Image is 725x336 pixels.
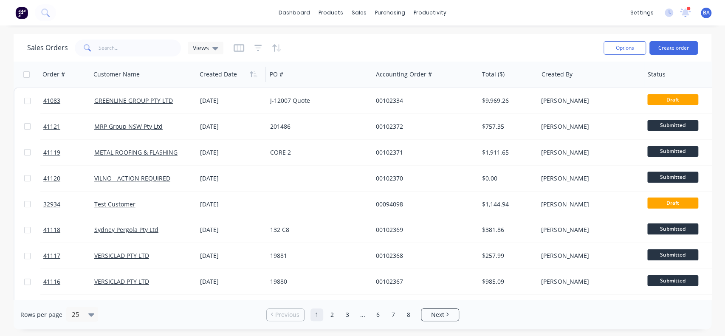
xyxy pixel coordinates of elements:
[647,198,698,208] span: Draft
[200,226,263,234] div: [DATE]
[15,6,28,19] img: Factory
[647,146,698,157] span: Submitted
[376,226,470,234] div: 00102369
[94,148,178,156] a: METAL ROOFING & FLASHING
[270,277,364,286] div: 19880
[647,120,698,131] span: Submitted
[647,94,698,105] span: Draft
[647,249,698,260] span: Submitted
[193,43,209,52] span: Views
[200,174,263,183] div: [DATE]
[542,70,573,79] div: Created By
[43,166,94,191] a: 41120
[43,192,94,217] a: 32934
[99,40,181,56] input: Search...
[376,200,470,209] div: 00094098
[647,223,698,234] span: Submitted
[376,96,470,105] div: 00102334
[43,174,60,183] span: 41120
[482,122,532,131] div: $757.35
[541,122,635,131] div: [PERSON_NAME]
[27,44,68,52] h1: Sales Orders
[43,114,94,139] a: 41121
[263,308,463,321] ul: Pagination
[376,174,470,183] div: 00102370
[482,96,532,105] div: $9,969.26
[376,70,432,79] div: Accounting Order #
[43,251,60,260] span: 41117
[94,251,149,260] a: VERSICLAD PTY LTD
[482,251,532,260] div: $257.99
[94,277,149,285] a: VERSICLAD PTY LTD
[647,172,698,182] span: Submitted
[93,70,140,79] div: Customer Name
[200,96,263,105] div: [DATE]
[541,200,635,209] div: [PERSON_NAME]
[43,200,60,209] span: 32934
[409,6,451,19] div: productivity
[43,226,60,234] span: 41118
[431,311,444,319] span: Next
[402,308,415,321] a: Page 8
[270,251,364,260] div: 19881
[275,311,299,319] span: Previous
[43,96,60,105] span: 41083
[376,277,470,286] div: 00102367
[200,200,263,209] div: [DATE]
[482,277,532,286] div: $985.09
[347,6,371,19] div: sales
[42,70,65,79] div: Order #
[371,6,409,19] div: purchasing
[541,226,635,234] div: [PERSON_NAME]
[341,308,354,321] a: Page 3
[200,277,263,286] div: [DATE]
[482,226,532,234] div: $381.86
[626,6,658,19] div: settings
[43,217,94,243] a: 41118
[270,148,364,157] div: CORE 2
[604,41,646,55] button: Options
[43,277,60,286] span: 41116
[541,148,635,157] div: [PERSON_NAME]
[376,251,470,260] div: 00102368
[482,148,532,157] div: $1,911.65
[541,251,635,260] div: [PERSON_NAME]
[20,311,62,319] span: Rows per page
[482,70,505,79] div: Total ($)
[649,41,698,55] button: Create order
[43,140,94,165] a: 41119
[376,122,470,131] div: 00102372
[703,9,710,17] span: BA
[43,148,60,157] span: 41119
[94,174,170,182] a: VILNO - ACTION REQUIRED
[270,122,364,131] div: 201486
[43,243,94,268] a: 41117
[200,122,263,131] div: [DATE]
[94,226,158,234] a: Sydney Pergola Pty Ltd
[267,311,304,319] a: Previous page
[541,277,635,286] div: [PERSON_NAME]
[482,174,532,183] div: $0.00
[376,148,470,157] div: 00102371
[647,275,698,286] span: Submitted
[270,70,283,79] div: PO #
[270,226,364,234] div: 132 C8
[326,308,339,321] a: Page 2
[372,308,384,321] a: Page 6
[482,200,532,209] div: $1,144.94
[314,6,347,19] div: products
[270,96,364,105] div: J-12007 Quote
[200,251,263,260] div: [DATE]
[200,148,263,157] div: [DATE]
[541,174,635,183] div: [PERSON_NAME]
[387,308,400,321] a: Page 7
[94,122,163,130] a: MRP Group NSW Pty Ltd
[541,96,635,105] div: [PERSON_NAME]
[648,70,666,79] div: Status
[43,122,60,131] span: 41121
[94,200,135,208] a: Test Customer
[356,308,369,321] a: Jump forward
[94,96,173,104] a: GREENLINE GROUP PTY LTD
[310,308,323,321] a: Page 1 is your current page
[43,88,94,113] a: 41083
